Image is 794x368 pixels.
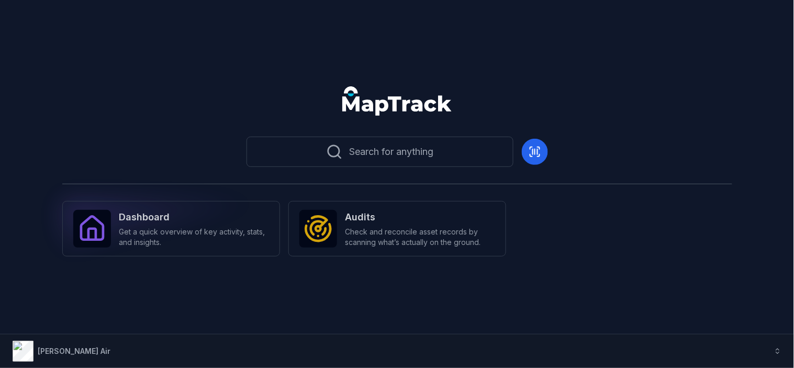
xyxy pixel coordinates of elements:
[38,347,110,355] strong: [PERSON_NAME] Air
[349,144,433,159] span: Search for anything
[119,210,269,225] strong: Dashboard
[62,201,280,257] a: DashboardGet a quick overview of key activity, stats, and insights.
[247,137,513,167] button: Search for anything
[288,201,506,257] a: AuditsCheck and reconcile asset records by scanning what’s actually on the ground.
[345,210,495,225] strong: Audits
[119,227,269,248] span: Get a quick overview of key activity, stats, and insights.
[326,86,469,116] nav: Global
[345,227,495,248] span: Check and reconcile asset records by scanning what’s actually on the ground.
